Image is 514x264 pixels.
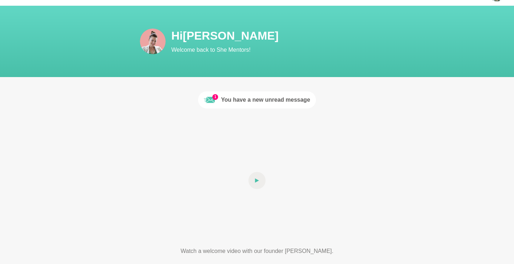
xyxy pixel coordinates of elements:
img: Unread message [204,94,215,106]
p: Watch a welcome video with our founder [PERSON_NAME]. [154,247,360,255]
div: You have a new unread message [221,96,310,104]
span: 1 [212,94,218,100]
p: Welcome back to She Mentors! [171,46,428,54]
h1: Hi [PERSON_NAME] [171,29,428,43]
img: Nikki Paterson [140,29,166,54]
a: 1Unread messageYou have a new unread message [198,91,316,108]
